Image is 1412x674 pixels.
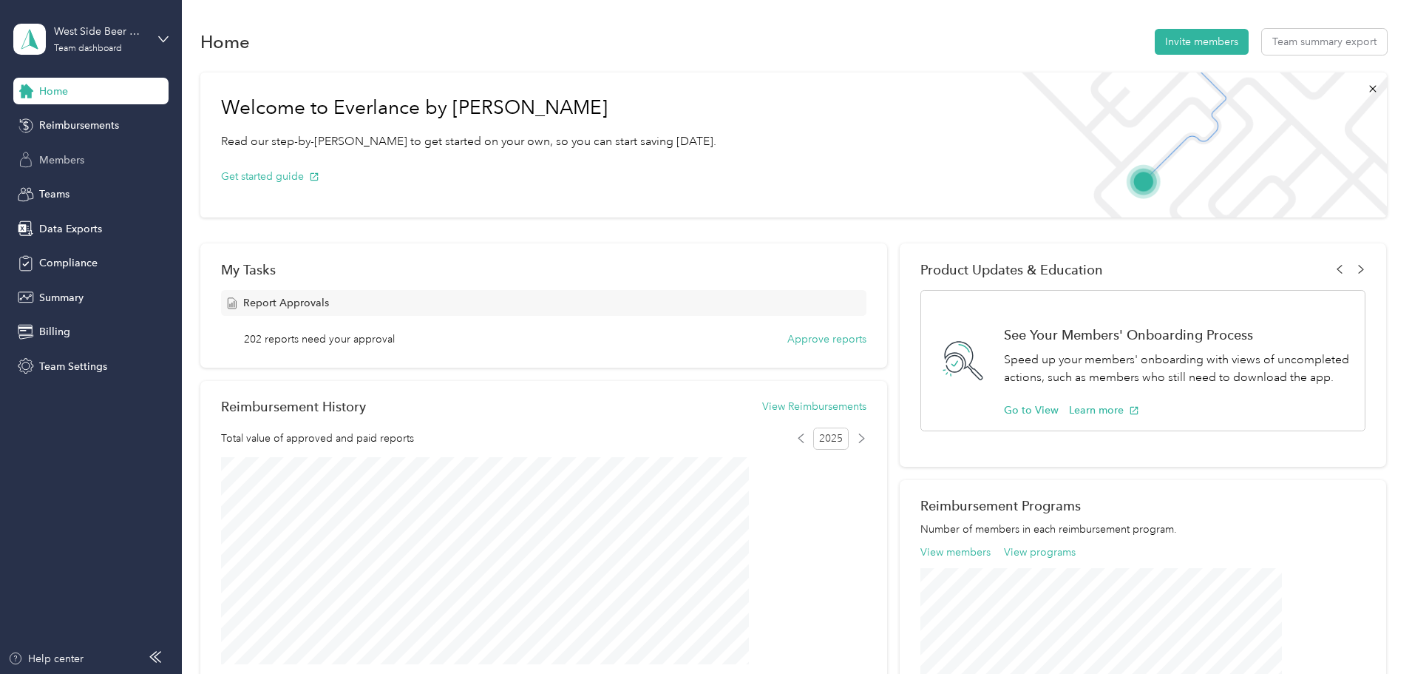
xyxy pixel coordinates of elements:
span: Total value of approved and paid reports [221,431,414,446]
h2: Reimbursement Programs [920,498,1365,513]
button: Invite members [1155,29,1249,55]
button: Get started guide [221,169,319,184]
button: Help center [8,651,84,667]
span: Reimbursements [39,118,119,133]
button: Approve reports [787,331,866,347]
h1: Welcome to Everlance by [PERSON_NAME] [221,96,716,120]
p: Number of members in each reimbursement program. [920,522,1365,537]
span: Home [39,84,68,99]
span: Members [39,152,84,168]
button: Team summary export [1262,29,1387,55]
span: Billing [39,324,70,340]
div: Team dashboard [54,44,122,53]
h2: Reimbursement History [221,399,366,414]
p: Speed up your members' onboarding with views of uncompleted actions, such as members who still ne... [1004,351,1349,387]
button: View programs [1004,545,1076,560]
p: Read our step-by-[PERSON_NAME] to get started on your own, so you can start saving [DATE]. [221,132,716,151]
span: 202 reports need your approval [244,331,395,347]
span: Compliance [39,255,98,271]
div: My Tasks [221,262,866,277]
span: Product Updates & Education [920,262,1103,277]
span: Data Exports [39,221,102,237]
h1: See Your Members' Onboarding Process [1004,327,1349,343]
iframe: Everlance-gr Chat Button Frame [1329,591,1412,674]
img: Welcome to everlance [1007,73,1386,218]
button: Go to View [1004,402,1059,418]
span: Summary [39,290,84,306]
button: Learn more [1069,402,1139,418]
h1: Home [200,34,250,50]
button: View Reimbursements [762,399,866,414]
span: Teams [39,186,69,202]
button: View members [920,545,991,560]
span: Team Settings [39,359,107,374]
div: West Side Beer Distributing [54,24,146,39]
span: Report Approvals [243,295,329,311]
span: 2025 [813,428,849,450]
